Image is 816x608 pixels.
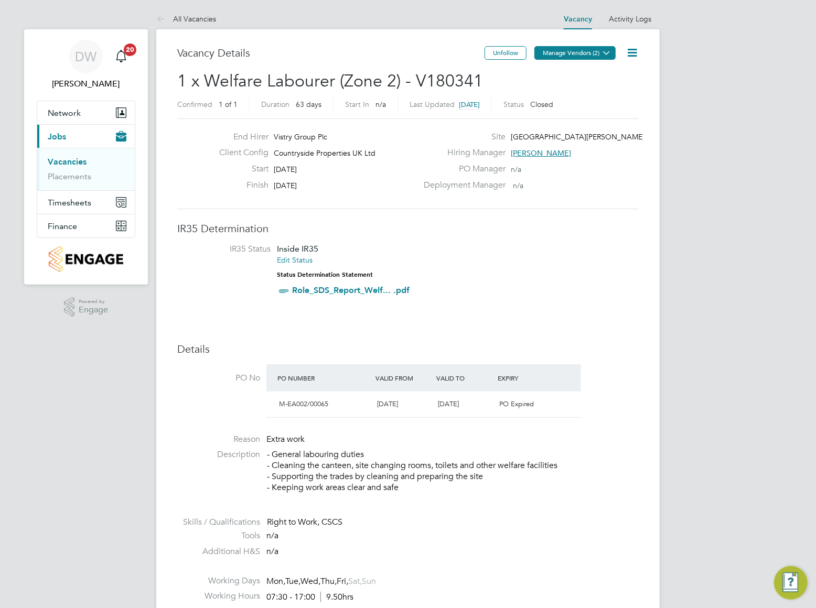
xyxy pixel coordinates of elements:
[267,517,639,528] div: Right to Work, CSCS
[211,147,269,158] label: Client Config
[373,368,434,387] div: Valid From
[177,100,212,109] label: Confirmed
[266,592,353,603] div: 07:30 - 17:00
[76,50,97,63] span: DW
[261,100,289,109] label: Duration
[410,100,455,109] label: Last Updated
[37,40,135,90] a: DW[PERSON_NAME]
[211,164,269,175] label: Start
[277,244,318,254] span: Inside IR35
[177,517,260,528] label: Skills / Qualifications
[511,148,571,158] span: [PERSON_NAME]
[438,399,459,408] span: [DATE]
[177,222,639,235] h3: IR35 Determination
[124,44,136,56] span: 20
[434,368,496,387] div: Valid To
[211,132,269,143] label: End Hirer
[79,306,108,314] span: Engage
[320,592,353,602] span: 9.50hrs
[417,164,506,175] label: PO Manager
[177,449,260,460] label: Description
[48,221,77,231] span: Finance
[459,100,480,109] span: [DATE]
[48,198,91,208] span: Timesheets
[285,576,300,587] span: Tue,
[37,125,135,148] button: Jobs
[177,373,260,384] label: PO No
[267,449,639,493] p: - General labouring duties - Cleaning the canteen, site changing rooms, toilets and other welfare...
[774,566,808,600] button: Engage Resource Center
[503,100,524,109] label: Status
[274,165,297,174] span: [DATE]
[37,246,135,272] a: Go to home page
[513,181,523,190] span: n/a
[48,108,81,118] span: Network
[211,180,269,191] label: Finish
[417,147,506,158] label: Hiring Manager
[37,191,135,214] button: Timesheets
[499,399,534,408] span: PO Expired
[348,576,362,587] span: Sat,
[177,576,260,587] label: Working Days
[111,40,132,73] a: 20
[177,530,260,541] label: Tools
[564,15,592,24] a: Vacancy
[277,255,313,265] a: Edit Status
[48,171,91,181] a: Placements
[274,132,327,142] span: Vistry Group Plc
[188,244,271,255] label: IR35 Status
[417,180,506,191] label: Deployment Manager
[156,14,216,24] a: All Vacancies
[485,46,527,60] button: Unfollow
[37,148,135,190] div: Jobs
[37,78,135,90] span: Dan Wright
[320,576,337,587] span: Thu,
[24,29,148,285] nav: Main navigation
[530,100,553,109] span: Closed
[266,546,278,557] span: n/a
[274,181,297,190] span: [DATE]
[417,132,506,143] label: Site
[511,165,521,174] span: n/a
[495,368,556,387] div: Expiry
[219,100,238,109] span: 1 of 1
[534,46,616,60] button: Manage Vendors (2)
[79,297,108,306] span: Powered by
[609,14,651,24] a: Activity Logs
[275,368,373,387] div: PO Number
[345,100,369,109] label: Start In
[266,576,285,587] span: Mon,
[292,285,410,295] a: Role_SDS_Report_Welf... .pdf
[279,399,328,408] span: M-EA002/00065
[48,157,87,167] a: Vacancies
[266,530,278,541] span: n/a
[277,271,373,278] strong: Status Determination Statement
[48,132,66,142] span: Jobs
[362,576,376,587] span: Sun
[177,46,485,60] h3: Vacancy Details
[177,342,639,356] h3: Details
[177,434,260,445] label: Reason
[64,297,109,317] a: Powered byEngage
[177,71,483,91] span: 1 x Welfare Labourer (Zone 2) - V180341
[177,546,260,557] label: Additional H&S
[274,148,375,158] span: Countryside Properties UK Ltd
[511,132,645,142] span: [GEOGRAPHIC_DATA][PERSON_NAME]
[37,101,135,124] button: Network
[377,399,398,408] span: [DATE]
[375,100,386,109] span: n/a
[296,100,321,109] span: 63 days
[266,434,305,444] span: Extra work
[37,214,135,237] button: Finance
[49,246,123,272] img: countryside-properties-logo-retina.png
[337,576,348,587] span: Fri,
[300,576,320,587] span: Wed,
[177,591,260,602] label: Working Hours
